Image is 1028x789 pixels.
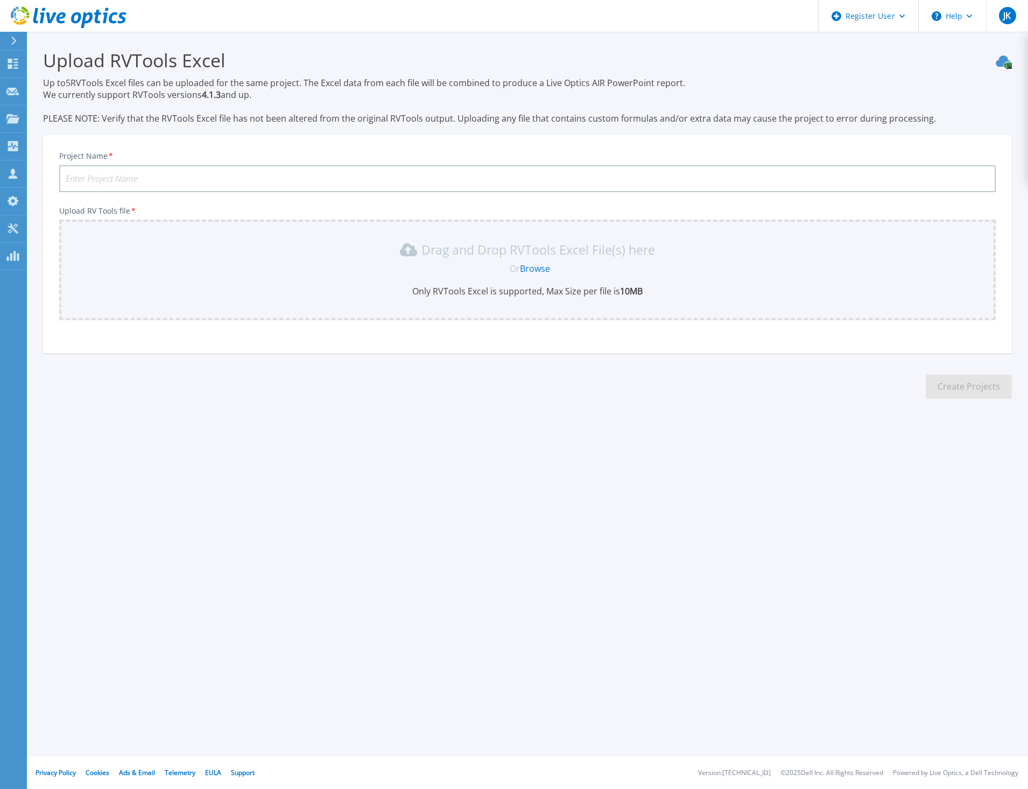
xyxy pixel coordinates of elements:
li: Powered by Live Optics, a Dell Technology [893,770,1018,777]
a: Ads & Email [119,768,155,777]
a: Telemetry [165,768,195,777]
p: Only RVTools Excel is supported, Max Size per file is [66,285,989,297]
input: Enter Project Name [59,165,996,192]
a: Support [231,768,255,777]
a: Privacy Policy [36,768,76,777]
a: Cookies [86,768,109,777]
li: © 2025 Dell Inc. All Rights Reserved [780,770,883,777]
span: Or [510,263,520,274]
span: JK [1003,11,1011,20]
a: EULA [205,768,221,777]
p: Upload RV Tools file [59,207,996,215]
h3: Upload RVTools Excel [43,48,1012,73]
a: Browse [520,263,550,274]
label: Project Name [59,152,114,160]
b: 10MB [620,285,643,297]
li: Version: [TECHNICAL_ID] [698,770,771,777]
p: Up to 5 RVTools Excel files can be uploaded for the same project. The Excel data from each file w... [43,77,1012,124]
div: Drag and Drop RVTools Excel File(s) here OrBrowseOnly RVTools Excel is supported, Max Size per fi... [66,241,989,297]
button: Create Projects [926,375,1012,399]
strong: 4.1.3 [202,89,221,101]
p: Drag and Drop RVTools Excel File(s) here [421,244,655,255]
